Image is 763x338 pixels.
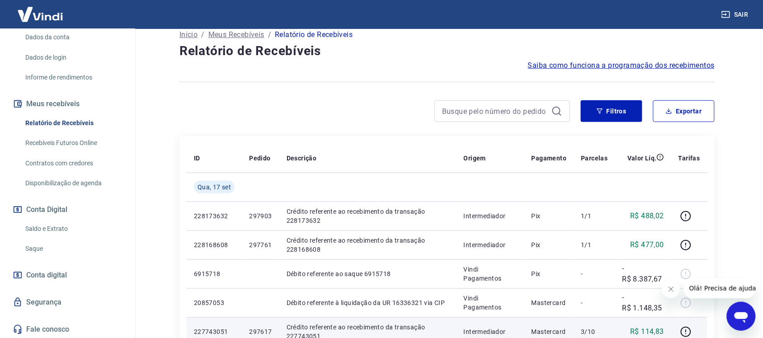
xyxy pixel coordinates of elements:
[22,220,124,238] a: Saldo e Extrato
[532,327,567,336] p: Mastercard
[442,104,548,118] input: Busque pelo número do pedido
[532,269,567,278] p: Pix
[581,154,608,163] p: Parcelas
[194,298,235,307] p: 20857053
[194,211,235,221] p: 228173632
[11,0,70,28] img: Vindi
[194,240,235,249] p: 228168608
[287,207,449,225] p: Crédito referente ao recebimento da transação 228173632
[720,6,752,23] button: Sair
[727,302,756,331] iframe: Botão para abrir a janela de mensagens
[201,29,204,40] p: /
[532,154,567,163] p: Pagamento
[287,236,449,254] p: Crédito referente ao recebimento da transação 228168608
[26,269,67,282] span: Conta digital
[208,29,264,40] a: Meus Recebíveis
[268,29,271,40] p: /
[22,134,124,152] a: Recebíveis Futuros Online
[249,154,270,163] p: Pedido
[179,29,198,40] a: Início
[249,211,272,221] p: 297903
[631,211,664,221] p: R$ 488,02
[22,28,124,47] a: Dados da conta
[532,211,567,221] p: Pix
[22,114,124,132] a: Relatório de Recebíveis
[532,240,567,249] p: Pix
[627,154,657,163] p: Valor Líq.
[194,327,235,336] p: 227743051
[22,174,124,192] a: Disponibilização de agenda
[287,154,317,163] p: Descrição
[194,154,200,163] p: ID
[287,298,449,307] p: Débito referente à liquidação da UR 16336321 via CIP
[528,60,715,71] a: Saiba como funciona a programação dos recebimentos
[11,265,124,285] a: Conta digital
[249,327,272,336] p: 297617
[22,68,124,87] a: Informe de rendimentos
[5,6,76,14] span: Olá! Precisa de ajuda?
[581,211,608,221] p: 1/1
[662,280,680,298] iframe: Fechar mensagem
[22,154,124,173] a: Contratos com credores
[581,327,608,336] p: 3/10
[464,265,517,283] p: Vindi Pagamentos
[179,42,715,60] h4: Relatório de Recebíveis
[22,48,124,67] a: Dados de login
[249,240,272,249] p: 297761
[581,269,608,278] p: -
[464,240,517,249] p: Intermediador
[464,294,517,312] p: Vindi Pagamentos
[11,94,124,114] button: Meus recebíveis
[532,298,567,307] p: Mastercard
[198,183,231,192] span: Qua, 17 set
[622,263,664,285] p: -R$ 8.387,67
[684,278,756,298] iframe: Mensagem da empresa
[275,29,353,40] p: Relatório de Recebíveis
[22,239,124,258] a: Saque
[653,100,715,122] button: Exportar
[581,240,608,249] p: 1/1
[11,200,124,220] button: Conta Digital
[581,298,608,307] p: -
[678,154,700,163] p: Tarifas
[581,100,642,122] button: Filtros
[464,154,486,163] p: Origem
[631,239,664,250] p: R$ 477,00
[287,269,449,278] p: Débito referente ao saque 6915718
[464,327,517,336] p: Intermediador
[194,269,235,278] p: 6915718
[622,292,664,314] p: -R$ 1.148,35
[631,326,664,337] p: R$ 114,83
[464,211,517,221] p: Intermediador
[11,292,124,312] a: Segurança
